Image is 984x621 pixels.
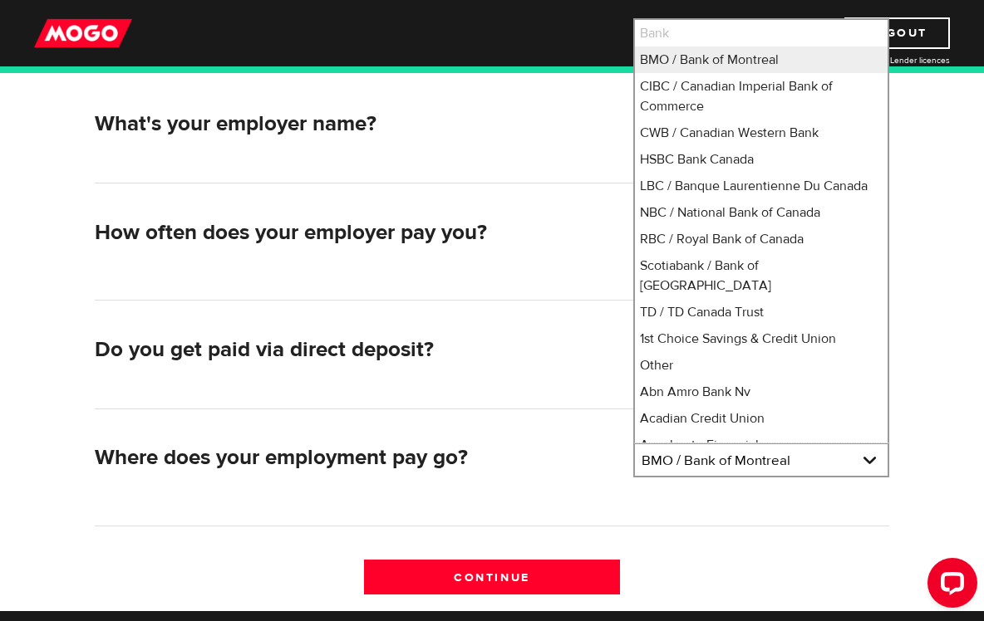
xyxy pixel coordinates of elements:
li: Other [635,352,888,379]
li: BMO / Bank of Montreal [635,46,888,73]
li: Acadian Credit Union [635,405,888,432]
li: Bank [635,20,888,46]
h2: Where does your employment pay go? [95,445,620,471]
h2: What's your employer name? [95,111,620,137]
li: CIBC / Canadian Imperial Bank of Commerce [635,73,888,120]
h2: Do you get paid via direct deposit? [95,337,620,363]
li: Abn Amro Bank Nv [635,379,888,405]
li: Accelerate Financial [635,432,888,458]
li: CWB / Canadian Western Bank [635,120,888,146]
li: HSBC Bank Canada [635,146,888,173]
li: 1st Choice Savings & Credit Union [635,325,888,352]
img: mogo_logo-11ee424be714fa7cbb0f0f49df9e16ec.png [34,17,132,49]
li: LBC / Banque Laurentienne Du Canada [635,173,888,199]
h2: How often does your employer pay you? [95,220,620,246]
input: Continue [364,560,620,594]
li: RBC / Royal Bank of Canada [635,226,888,252]
li: NBC / National Bank of Canada [635,199,888,226]
a: Logout [844,17,950,49]
li: Scotiabank / Bank of [GEOGRAPHIC_DATA] [635,252,888,299]
li: TD / TD Canada Trust [635,299,888,325]
iframe: LiveChat chat widget [914,551,984,621]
